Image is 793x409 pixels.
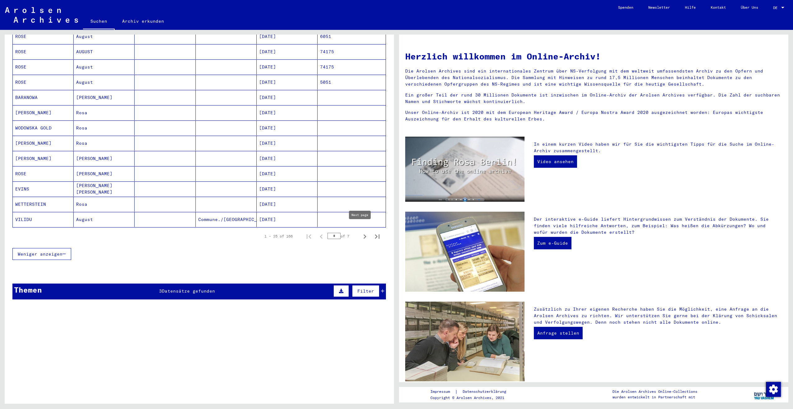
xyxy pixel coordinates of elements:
[257,105,318,120] mat-cell: [DATE]
[74,136,135,151] mat-cell: Rosa
[13,59,74,74] mat-cell: ROSE
[257,90,318,105] mat-cell: [DATE]
[13,105,74,120] mat-cell: [PERSON_NAME]
[83,14,115,30] a: Suchen
[74,105,135,120] mat-cell: Rosa
[405,109,782,122] p: Unser Online-Archiv ist 2020 mit dem European Heritage Award / Europa Nostra Award 2020 ausgezeic...
[534,306,782,326] p: Zusätzlich zu Ihrer eigenen Recherche haben Sie die Möglichkeit, eine Anfrage an die Arolsen Arch...
[318,75,386,90] mat-cell: 5051
[405,212,525,292] img: eguide.jpg
[458,388,514,395] a: Datenschutzerklärung
[612,394,697,400] p: wurden entwickelt in Partnerschaft mit
[14,284,42,295] div: Themen
[159,288,162,294] span: 3
[753,387,776,402] img: yv_logo.png
[18,251,62,257] span: Weniger anzeigen
[534,327,583,339] a: Anfrage stellen
[13,166,74,181] mat-cell: ROSE
[352,285,379,297] button: Filter
[13,44,74,59] mat-cell: ROSE
[430,388,455,395] a: Impressum
[430,395,514,401] p: Copyright © Arolsen Archives, 2021
[74,120,135,135] mat-cell: Rosa
[359,230,371,242] button: Next page
[13,120,74,135] mat-cell: WODOWSKA GOLD
[328,233,359,239] div: of 7
[405,92,782,105] p: Ein großer Teil der rund 30 Millionen Dokumente ist inzwischen im Online-Archiv der Arolsen Archi...
[534,155,577,168] a: Video ansehen
[74,197,135,212] mat-cell: Rosa
[430,388,514,395] div: |
[315,230,328,242] button: Previous page
[13,75,74,90] mat-cell: ROSE
[318,44,386,59] mat-cell: 74175
[257,59,318,74] mat-cell: [DATE]
[534,141,782,154] p: In einem kurzen Video haben wir für Sie die wichtigsten Tipps für die Suche im Online-Archiv zusa...
[74,75,135,90] mat-cell: August
[257,136,318,151] mat-cell: [DATE]
[13,197,74,212] mat-cell: WETTERSTEIN
[534,237,571,249] a: Zum e-Guide
[13,151,74,166] mat-cell: [PERSON_NAME]
[257,197,318,212] mat-cell: [DATE]
[74,44,135,59] mat-cell: AUGUST
[264,233,293,239] div: 1 – 25 of 166
[773,6,780,10] span: DE
[405,50,782,63] h1: Herzlich willkommen im Online-Archiv!
[13,90,74,105] mat-cell: BARANOWA
[612,389,697,394] p: Die Arolsen Archives Online-Collections
[405,137,525,202] img: video.jpg
[115,14,172,29] a: Archiv erkunden
[534,216,782,236] p: Der interaktive e-Guide liefert Hintergrundwissen zum Verständnis der Dokumente. Sie finden viele...
[303,230,315,242] button: First page
[13,29,74,44] mat-cell: ROSE
[257,212,318,227] mat-cell: [DATE]
[74,212,135,227] mat-cell: August
[196,212,257,227] mat-cell: Commune./[GEOGRAPHIC_DATA]
[13,212,74,227] mat-cell: VILIDU
[371,230,383,242] button: Last page
[405,68,782,87] p: Die Arolsen Archives sind ein internationales Zentrum über NS-Verfolgung mit dem weltweit umfasse...
[257,166,318,181] mat-cell: [DATE]
[257,151,318,166] mat-cell: [DATE]
[318,59,386,74] mat-cell: 74175
[257,44,318,59] mat-cell: [DATE]
[13,181,74,196] mat-cell: EVINS
[74,29,135,44] mat-cell: August
[74,151,135,166] mat-cell: [PERSON_NAME]
[257,181,318,196] mat-cell: [DATE]
[257,120,318,135] mat-cell: [DATE]
[74,181,135,196] mat-cell: [PERSON_NAME] [PERSON_NAME]
[405,302,525,382] img: inquiries.jpg
[12,248,71,260] button: Weniger anzeigen
[74,90,135,105] mat-cell: [PERSON_NAME]
[74,166,135,181] mat-cell: [PERSON_NAME]
[162,288,215,294] span: Datensätze gefunden
[257,75,318,90] mat-cell: [DATE]
[5,7,78,23] img: Arolsen_neg.svg
[13,136,74,151] mat-cell: [PERSON_NAME]
[74,59,135,74] mat-cell: August
[257,29,318,44] mat-cell: [DATE]
[357,288,374,294] span: Filter
[318,29,386,44] mat-cell: 6051
[766,382,781,397] img: Zustimmung ändern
